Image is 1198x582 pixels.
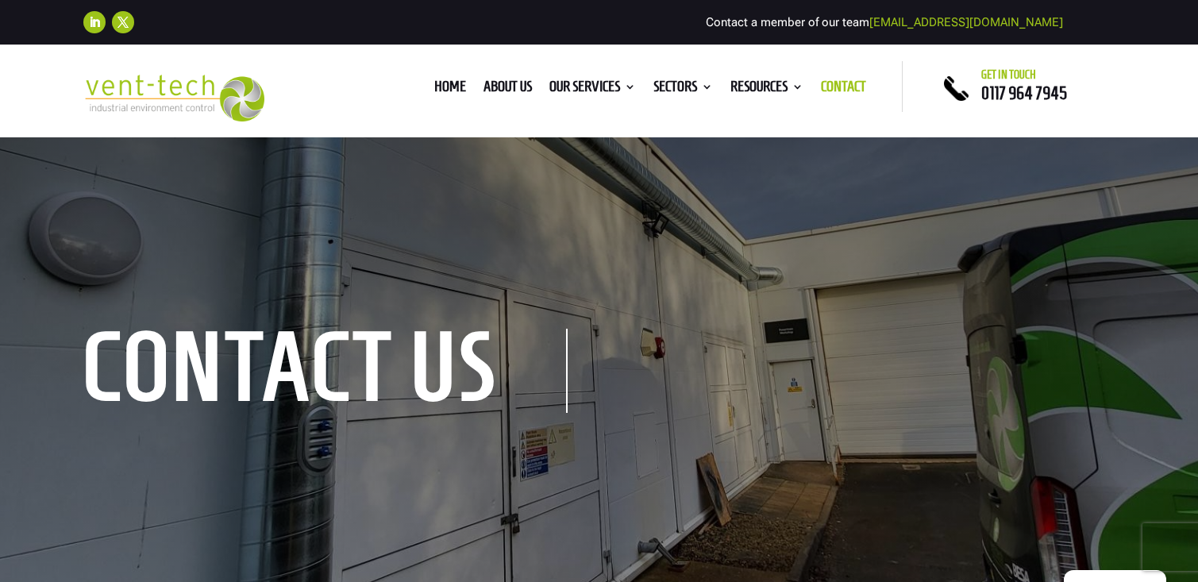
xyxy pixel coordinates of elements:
h1: contact us [83,329,568,413]
a: Follow on LinkedIn [83,11,106,33]
a: Follow on X [112,11,134,33]
a: 0117 964 7945 [981,83,1067,102]
a: [EMAIL_ADDRESS][DOMAIN_NAME] [869,15,1063,29]
span: Contact a member of our team [706,15,1063,29]
a: Our Services [549,81,636,98]
img: 2023-09-27T08_35_16.549ZVENT-TECH---Clear-background [83,75,265,121]
a: Contact [821,81,866,98]
a: Sectors [653,81,713,98]
a: Resources [730,81,803,98]
a: Home [434,81,466,98]
span: Get in touch [981,68,1036,81]
a: About us [483,81,532,98]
